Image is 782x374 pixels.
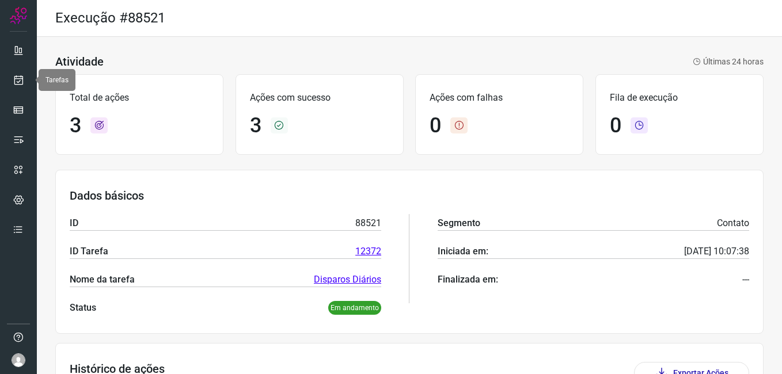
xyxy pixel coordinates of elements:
h3: Dados básicos [70,189,749,203]
p: ID [70,216,78,230]
p: Contato [717,216,749,230]
h1: 0 [430,113,441,138]
p: Ações com sucesso [250,91,389,105]
h1: 3 [70,113,81,138]
h3: Atividade [55,55,104,68]
img: Logo [10,7,27,24]
p: Em andamento [328,301,381,315]
p: Total de ações [70,91,209,105]
p: Nome da tarefa [70,273,135,287]
p: Fila de execução [610,91,749,105]
p: Ações com falhas [430,91,569,105]
img: avatar-user-boy.jpg [12,353,25,367]
h1: 0 [610,113,621,138]
p: [DATE] 10:07:38 [684,245,749,258]
a: Disparos Diários [314,273,381,287]
span: Tarefas [45,76,69,84]
p: Iniciada em: [438,245,488,258]
a: 12372 [355,245,381,258]
h1: 3 [250,113,261,138]
p: Últimas 24 horas [693,56,764,68]
p: Segmento [438,216,480,230]
p: Finalizada em: [438,273,498,287]
p: Status [70,301,96,315]
p: --- [742,273,749,287]
p: 88521 [355,216,381,230]
p: ID Tarefa [70,245,108,258]
h2: Execução #88521 [55,10,165,26]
